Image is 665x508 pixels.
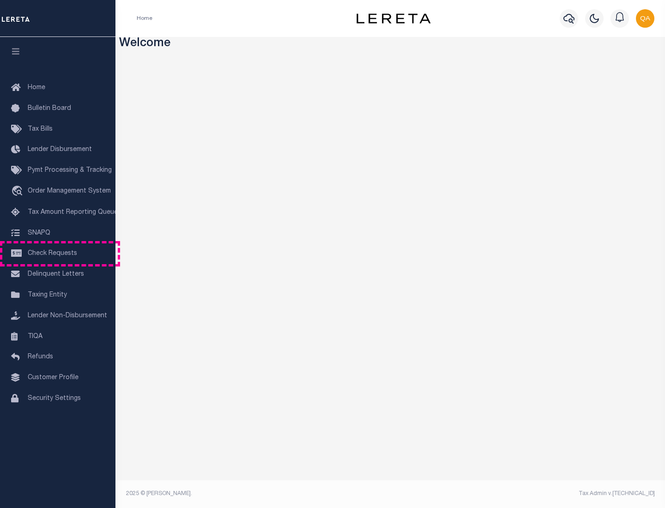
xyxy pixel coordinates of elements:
[28,105,71,112] span: Bulletin Board
[357,13,430,24] img: logo-dark.svg
[28,167,112,174] span: Pymt Processing & Tracking
[28,85,45,91] span: Home
[28,250,77,257] span: Check Requests
[28,313,107,319] span: Lender Non-Disbursement
[636,9,654,28] img: svg+xml;base64,PHN2ZyB4bWxucz0iaHR0cDovL3d3dy53My5vcmcvMjAwMC9zdmciIHBvaW50ZXItZXZlbnRzPSJub25lIi...
[28,126,53,133] span: Tax Bills
[28,292,67,298] span: Taxing Entity
[28,146,92,153] span: Lender Disbursement
[28,395,81,402] span: Security Settings
[119,490,391,498] div: 2025 © [PERSON_NAME].
[28,333,42,339] span: TIQA
[137,14,152,23] li: Home
[28,375,79,381] span: Customer Profile
[119,37,662,51] h3: Welcome
[28,230,50,236] span: SNAPQ
[28,354,53,360] span: Refunds
[11,186,26,198] i: travel_explore
[28,271,84,278] span: Delinquent Letters
[397,490,655,498] div: Tax Admin v.[TECHNICAL_ID]
[28,188,111,194] span: Order Management System
[28,209,118,216] span: Tax Amount Reporting Queue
